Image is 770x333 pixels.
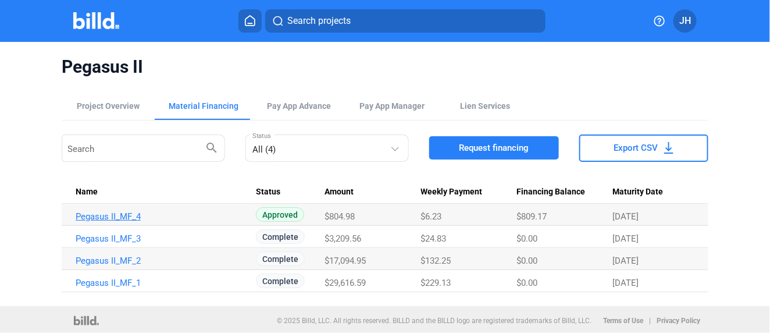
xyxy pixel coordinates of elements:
[650,317,651,325] p: |
[74,316,99,325] img: logo
[516,211,547,222] span: $809.17
[420,256,451,266] span: $132.25
[679,14,691,28] span: JH
[325,211,355,222] span: $804.98
[76,187,98,197] span: Name
[657,317,701,325] b: Privacy Policy
[277,317,592,325] p: © 2025 Billd, LLC. All rights reserved. BILLD and the BILLD logo are registered trademarks of Bil...
[612,233,639,244] span: [DATE]
[612,278,639,288] span: [DATE]
[76,256,247,266] a: Pegasus II_MF_2
[169,100,238,112] div: Material Financing
[420,211,441,222] span: $6.23
[420,278,451,288] span: $229.13
[614,142,658,154] span: Export CSV
[287,14,351,28] span: Search projects
[76,278,247,288] a: Pegasus II_MF_1
[612,187,663,197] span: Maturity Date
[256,229,305,244] span: Complete
[325,278,366,288] span: $29,616.59
[612,211,639,222] span: [DATE]
[604,317,644,325] b: Terms of Use
[612,187,694,197] div: Maturity Date
[673,9,697,33] button: JH
[516,256,537,266] span: $0.00
[420,187,516,197] div: Weekly Payment
[420,187,482,197] span: Weekly Payment
[267,100,331,112] div: Pay App Advance
[516,187,585,197] span: Financing Balance
[516,233,537,244] span: $0.00
[77,100,140,112] div: Project Overview
[256,187,280,197] span: Status
[325,187,354,197] span: Amount
[256,207,304,222] span: Approved
[516,278,537,288] span: $0.00
[252,144,276,155] mat-select-trigger: All (4)
[579,134,708,162] button: Export CSV
[460,100,510,112] div: Lien Services
[359,100,425,112] span: Pay App Manager
[612,256,639,266] span: [DATE]
[73,12,119,29] img: Billd Company Logo
[420,233,446,244] span: $24.83
[62,56,708,78] span: Pegasus II
[325,233,361,244] span: $3,209.56
[76,187,256,197] div: Name
[205,140,219,154] mat-icon: search
[459,142,529,154] span: Request financing
[429,136,558,160] button: Request financing
[265,9,546,33] button: Search projects
[256,187,325,197] div: Status
[76,233,247,244] a: Pegasus II_MF_3
[256,251,305,266] span: Complete
[256,274,305,288] span: Complete
[325,187,420,197] div: Amount
[325,256,366,266] span: $17,094.95
[516,187,612,197] div: Financing Balance
[76,211,247,222] a: Pegasus II_MF_4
